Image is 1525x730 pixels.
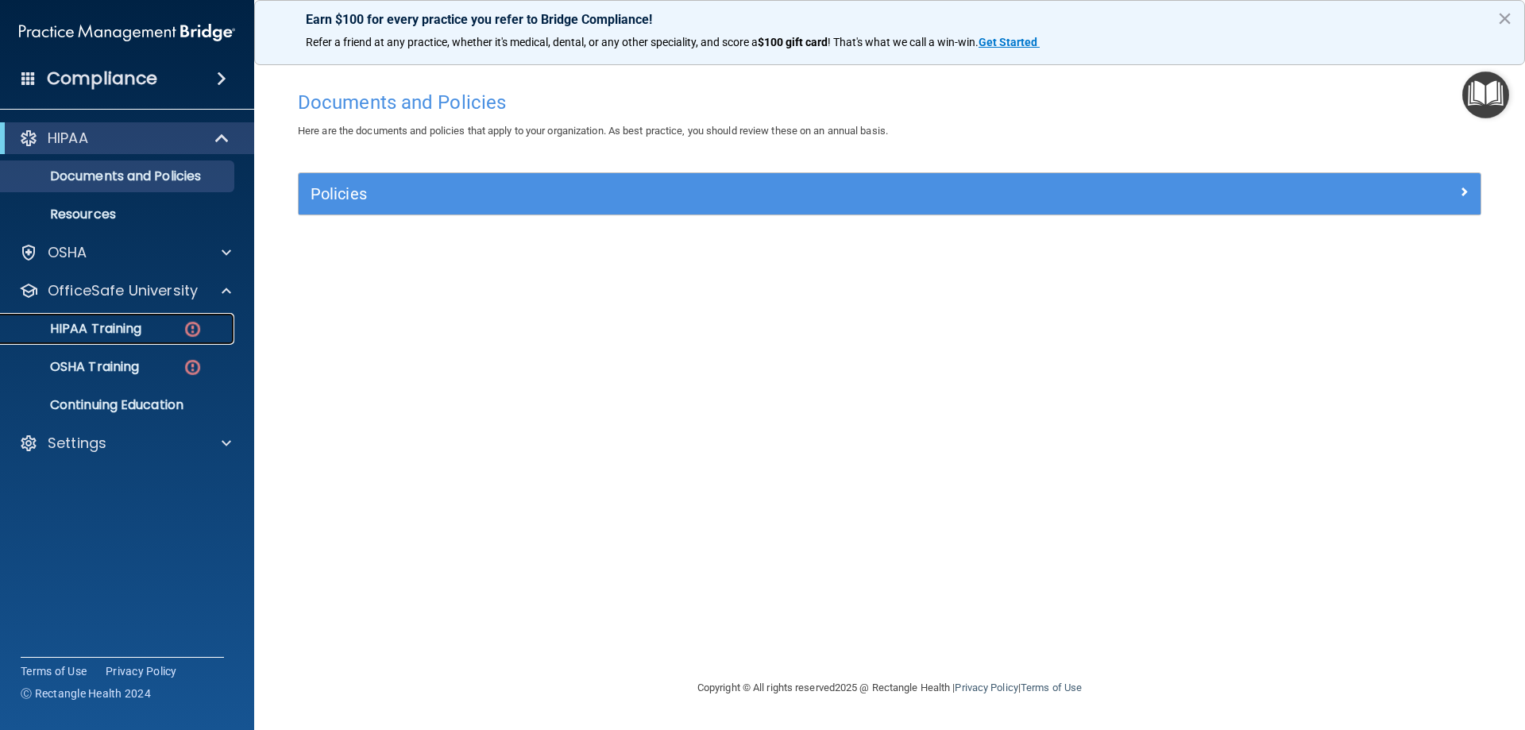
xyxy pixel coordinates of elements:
[183,319,203,339] img: danger-circle.6113f641.png
[298,92,1481,113] h4: Documents and Policies
[955,682,1017,693] a: Privacy Policy
[600,662,1179,713] div: Copyright © All rights reserved 2025 @ Rectangle Health | |
[298,125,888,137] span: Here are the documents and policies that apply to your organization. As best practice, you should...
[311,181,1469,207] a: Policies
[10,168,227,184] p: Documents and Policies
[828,36,979,48] span: ! That's what we call a win-win.
[10,321,141,337] p: HIPAA Training
[19,17,235,48] img: PMB logo
[48,243,87,262] p: OSHA
[979,36,1037,48] strong: Get Started
[1497,6,1512,31] button: Close
[306,36,758,48] span: Refer a friend at any practice, whether it's medical, dental, or any other speciality, and score a
[10,207,227,222] p: Resources
[1462,71,1509,118] button: Open Resource Center
[1021,682,1082,693] a: Terms of Use
[19,129,230,148] a: HIPAA
[48,434,106,453] p: Settings
[21,686,151,701] span: Ⓒ Rectangle Health 2024
[19,434,231,453] a: Settings
[48,281,198,300] p: OfficeSafe University
[47,68,157,90] h4: Compliance
[10,397,227,413] p: Continuing Education
[19,243,231,262] a: OSHA
[106,663,177,679] a: Privacy Policy
[979,36,1040,48] a: Get Started
[758,36,828,48] strong: $100 gift card
[311,185,1173,203] h5: Policies
[10,359,139,375] p: OSHA Training
[48,129,88,148] p: HIPAA
[183,357,203,377] img: danger-circle.6113f641.png
[306,12,1473,27] p: Earn $100 for every practice you refer to Bridge Compliance!
[19,281,231,300] a: OfficeSafe University
[21,663,87,679] a: Terms of Use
